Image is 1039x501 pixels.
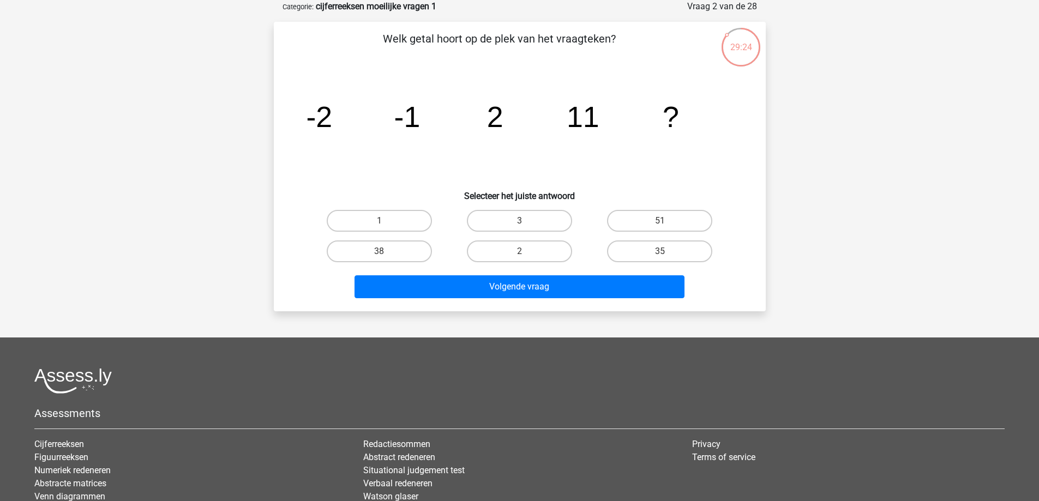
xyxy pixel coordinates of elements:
[692,439,720,449] a: Privacy
[467,210,572,232] label: 3
[355,275,684,298] button: Volgende vraag
[363,452,435,462] a: Abstract redeneren
[487,100,503,133] tspan: 2
[394,100,420,133] tspan: -1
[291,31,707,63] p: Welk getal hoort op de plek van het vraagteken?
[283,3,314,11] small: Categorie:
[363,465,465,475] a: Situational judgement test
[663,100,679,133] tspan: ?
[34,478,106,488] a: Abstracte matrices
[34,368,112,394] img: Assessly logo
[291,182,748,201] h6: Selecteer het juiste antwoord
[566,100,599,133] tspan: 11
[34,439,84,449] a: Cijferreeksen
[720,27,761,54] div: 29:24
[316,1,436,11] strong: cijferreeksen moeilijke vragen 1
[363,478,433,488] a: Verbaal redeneren
[607,210,712,232] label: 51
[327,210,432,232] label: 1
[34,465,111,475] a: Numeriek redeneren
[34,407,1005,420] h5: Assessments
[363,439,430,449] a: Redactiesommen
[467,240,572,262] label: 2
[692,452,755,462] a: Terms of service
[306,100,332,133] tspan: -2
[607,240,712,262] label: 35
[34,452,88,462] a: Figuurreeksen
[327,240,432,262] label: 38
